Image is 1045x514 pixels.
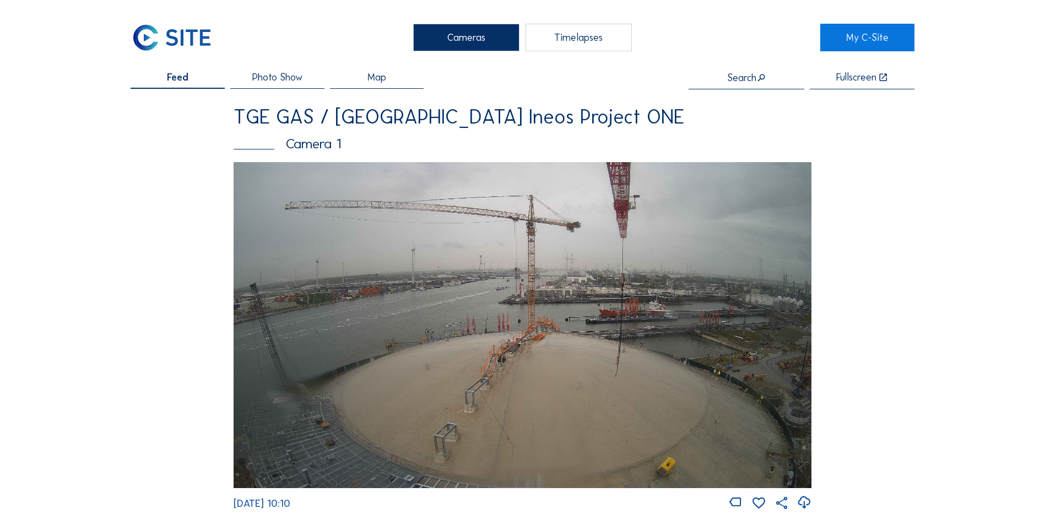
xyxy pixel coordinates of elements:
span: Map [367,72,386,82]
div: Cameras [413,24,519,51]
a: My C-Site [820,24,914,51]
div: Camera 1 [234,137,811,151]
span: [DATE] 10:10 [234,497,290,510]
span: Photo Show [252,72,302,82]
img: C-SITE Logo [131,24,213,51]
span: Feed [167,72,188,82]
img: Image [234,162,811,488]
div: Timelapses [526,24,632,51]
div: TGE GAS / [GEOGRAPHIC_DATA] Ineos Project ONE [234,107,811,127]
a: C-SITE Logo [131,24,225,51]
div: Fullscreen [836,72,876,83]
